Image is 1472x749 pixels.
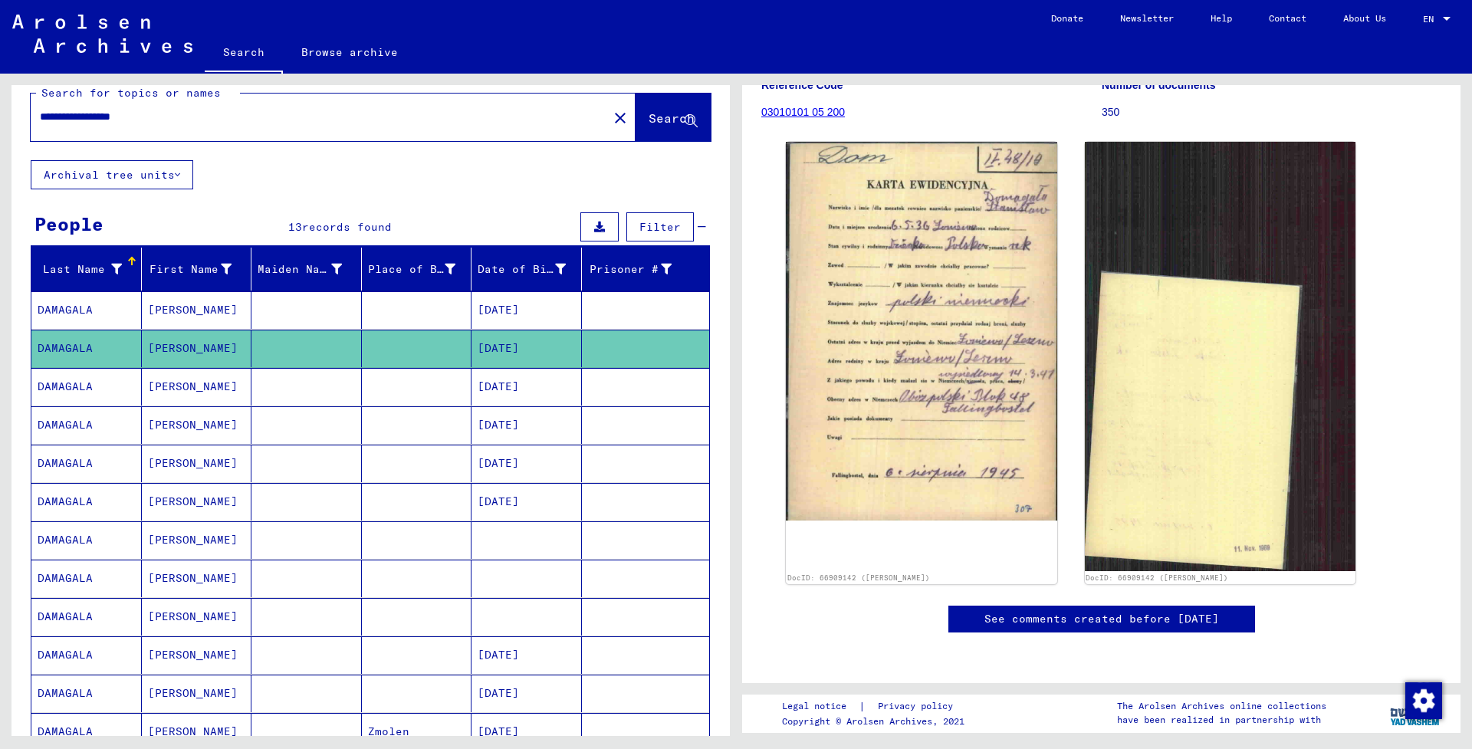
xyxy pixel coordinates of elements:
[288,220,302,234] span: 13
[362,248,472,291] mat-header-cell: Place of Birth
[472,330,582,367] mat-cell: [DATE]
[588,261,672,278] div: Prisoner #
[1085,142,1356,571] img: 002.jpg
[1102,79,1216,91] b: Number of documents
[368,257,475,281] div: Place of Birth
[472,248,582,291] mat-header-cell: Date of Birth
[41,86,221,100] mat-label: Search for topics or names
[761,79,843,91] b: Reference Code
[38,257,141,281] div: Last Name
[782,715,971,728] p: Copyright © Arolsen Archives, 2021
[761,106,845,118] a: 03010101 05 200
[142,560,252,597] mat-cell: [PERSON_NAME]
[142,445,252,482] mat-cell: [PERSON_NAME]
[639,220,681,234] span: Filter
[605,102,636,133] button: Clear
[258,261,342,278] div: Maiden Name
[142,521,252,559] mat-cell: [PERSON_NAME]
[472,483,582,521] mat-cell: [DATE]
[1387,694,1444,732] img: yv_logo.png
[142,248,252,291] mat-header-cell: First Name
[1102,104,1441,120] p: 350
[148,261,232,278] div: First Name
[283,34,416,71] a: Browse archive
[1086,573,1228,582] a: DocID: 66909142 ([PERSON_NAME])
[148,257,251,281] div: First Name
[31,368,142,406] mat-cell: DAMAGALA
[31,406,142,444] mat-cell: DAMAGALA
[31,445,142,482] mat-cell: DAMAGALA
[302,220,392,234] span: records found
[782,698,859,715] a: Legal notice
[588,257,692,281] div: Prisoner #
[251,248,362,291] mat-header-cell: Maiden Name
[142,330,252,367] mat-cell: [PERSON_NAME]
[472,636,582,674] mat-cell: [DATE]
[611,109,629,127] mat-icon: close
[31,291,142,329] mat-cell: DAMAGALA
[478,261,566,278] div: Date of Birth
[38,261,122,278] div: Last Name
[472,368,582,406] mat-cell: [DATE]
[12,15,192,53] img: Arolsen_neg.svg
[1117,713,1326,727] p: have been realized in partnership with
[34,210,103,238] div: People
[31,160,193,189] button: Archival tree units
[31,598,142,636] mat-cell: DAMAGALA
[142,636,252,674] mat-cell: [PERSON_NAME]
[472,445,582,482] mat-cell: [DATE]
[31,636,142,674] mat-cell: DAMAGALA
[582,248,710,291] mat-header-cell: Prisoner #
[31,521,142,559] mat-cell: DAMAGALA
[205,34,283,74] a: Search
[478,257,585,281] div: Date of Birth
[626,212,694,241] button: Filter
[142,598,252,636] mat-cell: [PERSON_NAME]
[1405,682,1442,719] img: Change consent
[782,698,971,715] div: |
[31,330,142,367] mat-cell: DAMAGALA
[866,698,971,715] a: Privacy policy
[636,94,711,141] button: Search
[1117,699,1326,713] p: The Arolsen Archives online collections
[368,261,456,278] div: Place of Birth
[142,368,252,406] mat-cell: [PERSON_NAME]
[142,675,252,712] mat-cell: [PERSON_NAME]
[984,611,1219,627] a: See comments created before [DATE]
[31,248,142,291] mat-header-cell: Last Name
[142,406,252,444] mat-cell: [PERSON_NAME]
[472,291,582,329] mat-cell: [DATE]
[787,573,930,582] a: DocID: 66909142 ([PERSON_NAME])
[142,291,252,329] mat-cell: [PERSON_NAME]
[142,483,252,521] mat-cell: [PERSON_NAME]
[472,675,582,712] mat-cell: [DATE]
[31,560,142,597] mat-cell: DAMAGALA
[786,142,1057,520] img: 001.jpg
[649,110,695,126] span: Search
[31,675,142,712] mat-cell: DAMAGALA
[1423,14,1440,25] span: EN
[31,483,142,521] mat-cell: DAMAGALA
[258,257,361,281] div: Maiden Name
[472,406,582,444] mat-cell: [DATE]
